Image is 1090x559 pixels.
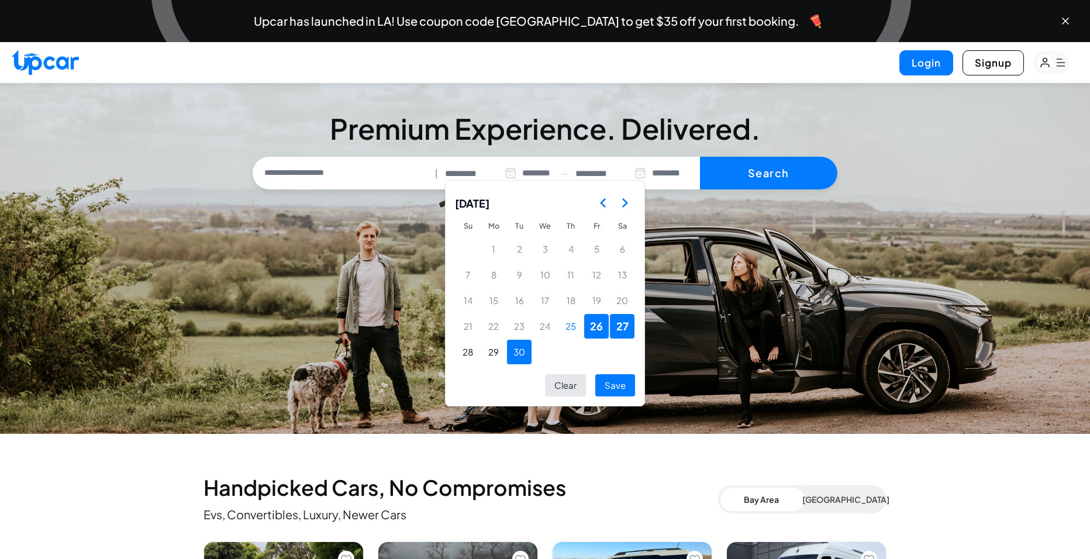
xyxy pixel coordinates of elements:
[435,167,438,180] span: |
[963,50,1024,75] button: Signup
[456,288,480,313] button: Sunday, September 14th, 2025
[533,288,557,313] button: Wednesday, September 17th, 2025
[595,374,635,397] button: Save
[802,488,884,511] button: [GEOGRAPHIC_DATA]
[456,340,480,364] button: Sunday, September 28th, 2025
[533,314,557,339] button: Wednesday, September 24th, 2025
[203,506,718,523] p: Evs, Convertibles, Luxury, Newer Cars
[507,314,532,339] button: Tuesday, September 23rd, 2025
[254,15,799,27] span: Upcar has launched in LA! Use coupon code [GEOGRAPHIC_DATA] to get $35 off your first booking.
[614,192,635,213] button: Go to the Next Month
[481,237,506,261] button: Monday, September 1st, 2025
[558,237,583,261] button: Thursday, September 4th, 2025
[584,288,609,313] button: Friday, September 19th, 2025
[456,314,480,339] button: Sunday, September 21st, 2025
[533,263,557,287] button: Wednesday, September 10th, 2025
[203,476,718,499] h2: Handpicked Cars, No Compromises
[481,263,506,287] button: Monday, September 8th, 2025
[700,157,837,189] button: Search
[507,340,532,364] button: Tuesday, September 30th, 2025
[455,216,481,236] th: Sunday
[720,488,802,511] button: Bay Area
[558,216,584,236] th: Thursday
[545,374,586,397] button: Clear
[481,314,506,339] button: Monday, September 22nd, 2025
[507,288,532,313] button: Tuesday, September 16th, 2025
[455,190,489,216] span: [DATE]
[609,216,635,236] th: Saturday
[507,263,532,287] button: Tuesday, September 9th, 2025
[506,216,532,236] th: Tuesday
[558,288,583,313] button: Thursday, September 18th, 2025
[455,216,635,365] table: September 2025
[533,237,557,261] button: Wednesday, September 3rd, 2025
[610,237,634,261] button: Saturday, September 6th, 2025
[899,50,953,75] button: Login
[1060,15,1071,27] button: Close banner
[481,340,506,364] button: Monday, September 29th, 2025
[593,192,614,213] button: Go to the Previous Month
[12,50,79,75] img: Upcar Logo
[584,263,609,287] button: Friday, September 12th, 2025
[481,216,506,236] th: Monday
[456,263,480,287] button: Sunday, September 7th, 2025
[253,115,837,143] h3: Premium Experience. Delivered.
[507,237,532,261] button: Tuesday, September 2nd, 2025
[558,263,583,287] button: Thursday, September 11th, 2025
[584,237,609,261] button: Friday, September 5th, 2025
[584,314,609,339] button: Friday, September 26th, 2025, selected
[610,314,634,339] button: Saturday, September 27th, 2025, selected
[561,167,568,180] span: —
[610,288,634,313] button: Saturday, September 20th, 2025
[558,314,583,339] button: Today, Thursday, September 25th, 2025
[532,216,558,236] th: Wednesday
[584,216,609,236] th: Friday
[610,263,634,287] button: Saturday, September 13th, 2025
[481,288,506,313] button: Monday, September 15th, 2025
